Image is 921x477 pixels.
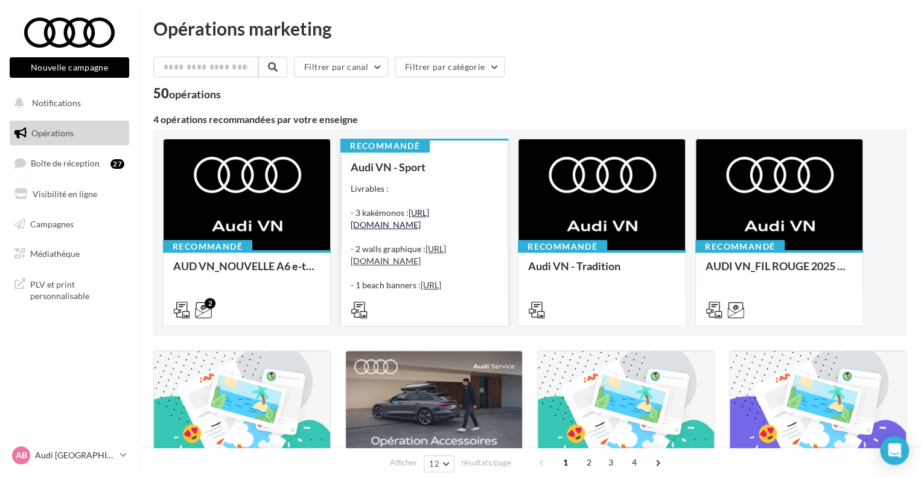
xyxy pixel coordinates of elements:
[429,459,439,469] span: 12
[351,280,491,302] a: [URL][DOMAIN_NAME][DOMAIN_NAME]
[30,248,80,259] span: Médiathèque
[205,298,215,309] div: 2
[518,240,607,253] div: Recommandé
[33,189,97,199] span: Visibilité en ligne
[10,57,129,78] button: Nouvelle campagne
[7,241,132,267] a: Médiathèque
[163,240,252,253] div: Recommandé
[35,449,115,461] p: Audi [GEOGRAPHIC_DATA]
[153,115,907,124] div: 4 opérations recommandées par votre enseigne
[30,218,74,229] span: Campagnes
[16,449,27,461] span: AB
[7,271,132,307] a: PLV et print personnalisable
[7,212,132,237] a: Campagnes
[395,57,505,77] button: Filtrer par catégorie
[7,121,132,146] a: Opérations
[30,276,124,302] span: PLV et print personnalisable
[424,455,454,472] button: 12
[32,98,81,108] span: Notifications
[351,161,498,173] div: Audi VN - Sport
[153,19,907,37] div: Opérations marketing
[294,57,388,77] button: Filtrer par canal
[625,453,644,472] span: 4
[10,444,129,467] a: AB Audi [GEOGRAPHIC_DATA]
[31,158,100,168] span: Boîte de réception
[390,457,417,469] span: Afficher
[706,260,853,284] div: AUDI VN_FIL ROUGE 2025 - A1, Q2, Q3, Q5 et Q4 e-tron
[528,260,675,284] div: Audi VN - Tradition
[31,128,74,138] span: Opérations
[461,457,511,469] span: résultats/page
[169,89,221,100] div: opérations
[7,90,127,116] button: Notifications
[579,453,599,472] span: 2
[7,182,132,207] a: Visibilité en ligne
[880,436,909,465] div: Open Intercom Messenger
[173,260,320,284] div: AUD VN_NOUVELLE A6 e-tron
[556,453,575,472] span: 1
[601,453,620,472] span: 3
[7,150,132,176] a: Boîte de réception27
[340,139,430,153] div: Recommandé
[695,240,785,253] div: Recommandé
[153,87,221,100] div: 50
[110,159,124,169] div: 27
[351,183,498,303] div: Livrables : - 3 kakémonos : - 2 walls graphique : - 1 beach banners :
